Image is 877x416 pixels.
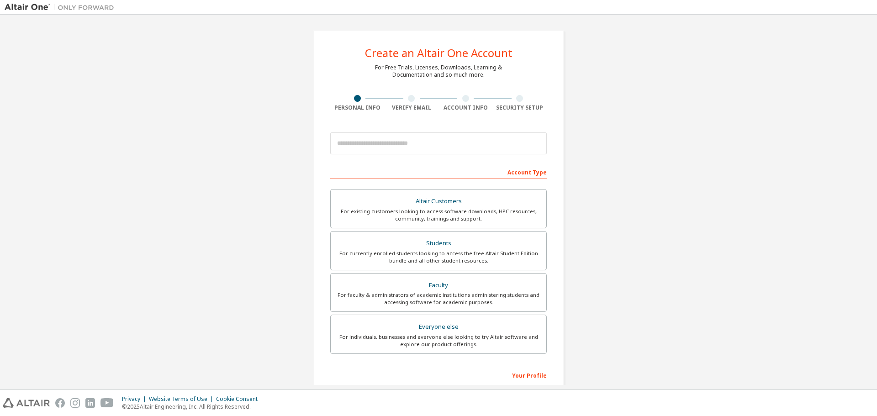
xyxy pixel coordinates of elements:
div: Account Type [330,164,547,179]
div: Privacy [122,395,149,403]
div: Security Setup [493,104,547,111]
div: For currently enrolled students looking to access the free Altair Student Edition bundle and all ... [336,250,541,264]
div: Altair Customers [336,195,541,208]
div: For existing customers looking to access software downloads, HPC resources, community, trainings ... [336,208,541,222]
img: altair_logo.svg [3,398,50,408]
div: Create an Altair One Account [365,47,512,58]
div: For faculty & administrators of academic institutions administering students and accessing softwa... [336,291,541,306]
div: For Free Trials, Licenses, Downloads, Learning & Documentation and so much more. [375,64,502,79]
div: For individuals, businesses and everyone else looking to try Altair software and explore our prod... [336,333,541,348]
p: © 2025 Altair Engineering, Inc. All Rights Reserved. [122,403,263,411]
img: facebook.svg [55,398,65,408]
img: instagram.svg [70,398,80,408]
div: Students [336,237,541,250]
div: Verify Email [385,104,439,111]
div: Faculty [336,279,541,292]
div: Website Terms of Use [149,395,216,403]
div: Account Info [438,104,493,111]
img: linkedin.svg [85,398,95,408]
div: Everyone else [336,321,541,333]
img: Altair One [5,3,119,12]
div: Personal Info [330,104,385,111]
div: Your Profile [330,368,547,382]
img: youtube.svg [100,398,114,408]
div: Cookie Consent [216,395,263,403]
